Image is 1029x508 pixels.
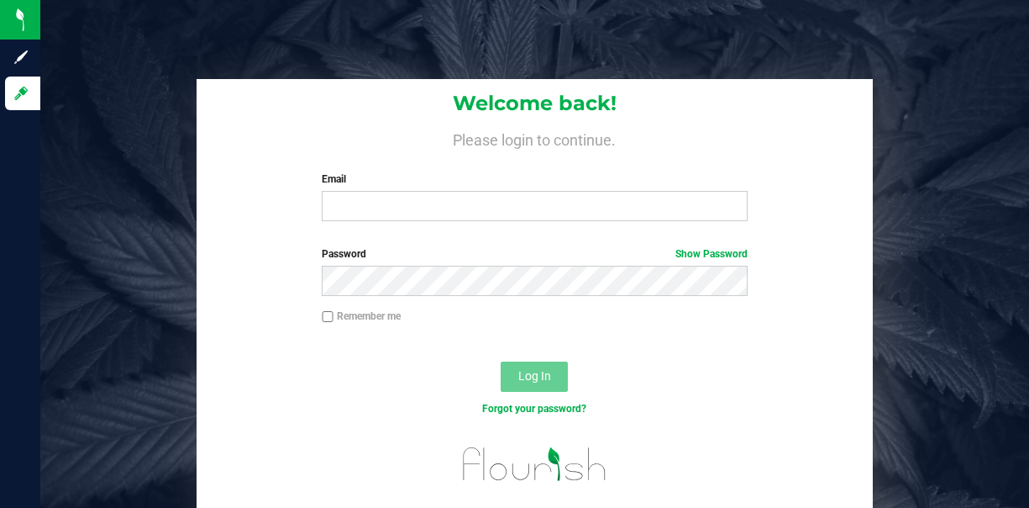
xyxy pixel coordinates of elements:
a: Forgot your password? [482,403,586,415]
label: Remember me [322,309,401,324]
inline-svg: Log in [13,85,29,102]
span: Password [322,248,366,260]
span: Log In [518,369,551,383]
label: Email [322,172,747,187]
img: flourish_logo.svg [450,434,619,495]
input: Remember me [322,311,333,323]
h4: Please login to continue. [197,128,873,148]
h1: Welcome back! [197,93,873,114]
inline-svg: Sign up [13,49,29,66]
button: Log In [501,362,568,392]
a: Show Password [675,248,748,260]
